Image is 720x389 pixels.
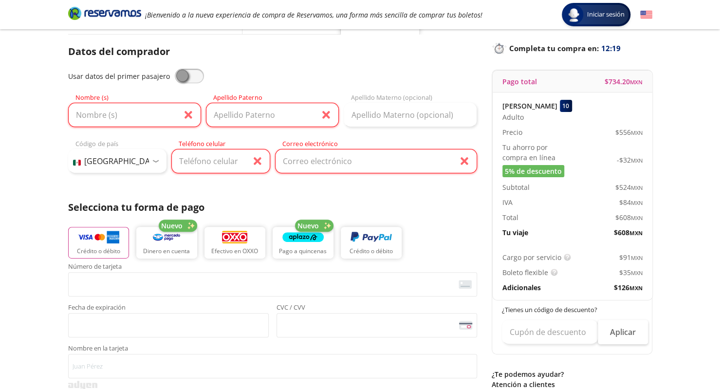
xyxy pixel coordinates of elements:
span: Nombre en la tarjeta [68,345,477,354]
p: Selecciona tu forma de pago [68,200,477,215]
button: Crédito o débito [68,227,129,259]
input: Nombre en la tarjeta [68,354,477,378]
p: Tu viaje [502,227,528,238]
input: Correo electrónico [275,149,477,173]
small: MXN [629,229,643,237]
span: $ 734.20 [605,76,643,87]
button: Crédito o débito [341,227,402,259]
span: Nuevo [297,221,319,231]
span: CVC / CVV [277,304,477,313]
p: Dinero en cuenta [143,247,190,256]
img: card [459,280,472,289]
span: $ 608 [615,212,643,222]
span: Iniciar sesión [583,10,628,19]
p: Efectivo en OXXO [211,247,258,256]
span: $ 556 [615,127,643,137]
input: Cupón de descuento [502,320,598,344]
iframe: Iframe del número de tarjeta asegurada [73,275,473,294]
p: Boleto flexible [502,267,548,278]
p: Pago total [502,76,537,87]
i: Brand Logo [68,6,141,20]
small: MXN [631,157,643,164]
input: Teléfono celular [171,149,270,173]
div: 10 [560,100,572,112]
p: ¿Tienes un código de descuento? [502,305,643,315]
img: MX [73,160,81,166]
input: Apellido Paterno [206,103,339,127]
span: Fecha de expiración [68,304,269,313]
span: $ 126 [614,282,643,293]
small: MXN [631,184,643,191]
iframe: Iframe de la fecha de caducidad de la tarjeta asegurada [73,316,264,334]
span: Nuevo [161,221,183,231]
p: Pago a quincenas [279,247,327,256]
span: 12:19 [601,43,621,54]
p: Datos del comprador [68,44,477,59]
p: Subtotal [502,182,530,192]
small: MXN [629,284,643,292]
span: Número de tarjeta [68,263,477,272]
em: ¡Bienvenido a la nueva experiencia de compra de Reservamos, una forma más sencilla de comprar tus... [145,10,482,19]
p: Precio [502,127,522,137]
a: Brand Logo [68,6,141,23]
button: Aplicar [598,320,648,344]
p: Crédito o débito [77,247,120,256]
p: Cargo por servicio [502,252,561,262]
p: Completa tu compra en : [492,41,652,55]
span: $ 35 [619,267,643,278]
p: [PERSON_NAME] [502,101,557,111]
button: Dinero en cuenta [136,227,197,259]
button: Pago a quincenas [273,227,333,259]
span: $ 524 [615,182,643,192]
p: Adicionales [502,282,541,293]
p: Total [502,212,518,222]
small: MXN [631,199,643,206]
iframe: Iframe del código de seguridad de la tarjeta asegurada [281,316,473,334]
p: ¿Te podemos ayudar? [492,369,652,379]
span: $ 84 [619,197,643,207]
small: MXN [631,269,643,277]
span: Adulto [502,112,524,122]
button: Efectivo en OXXO [204,227,265,259]
p: IVA [502,197,513,207]
span: 5% de descuento [505,166,562,176]
p: Tu ahorro por compra en línea [502,142,572,163]
p: Crédito o débito [350,247,393,256]
span: $ 608 [614,227,643,238]
small: MXN [631,214,643,222]
input: Apellido Materno (opcional) [344,103,477,127]
span: $ 91 [619,252,643,262]
button: English [640,9,652,21]
small: MXN [631,129,643,136]
input: Nombre (s) [68,103,201,127]
span: Usar datos del primer pasajero [68,72,170,81]
small: MXN [631,254,643,261]
span: -$ 32 [617,155,643,165]
small: MXN [630,78,643,86]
